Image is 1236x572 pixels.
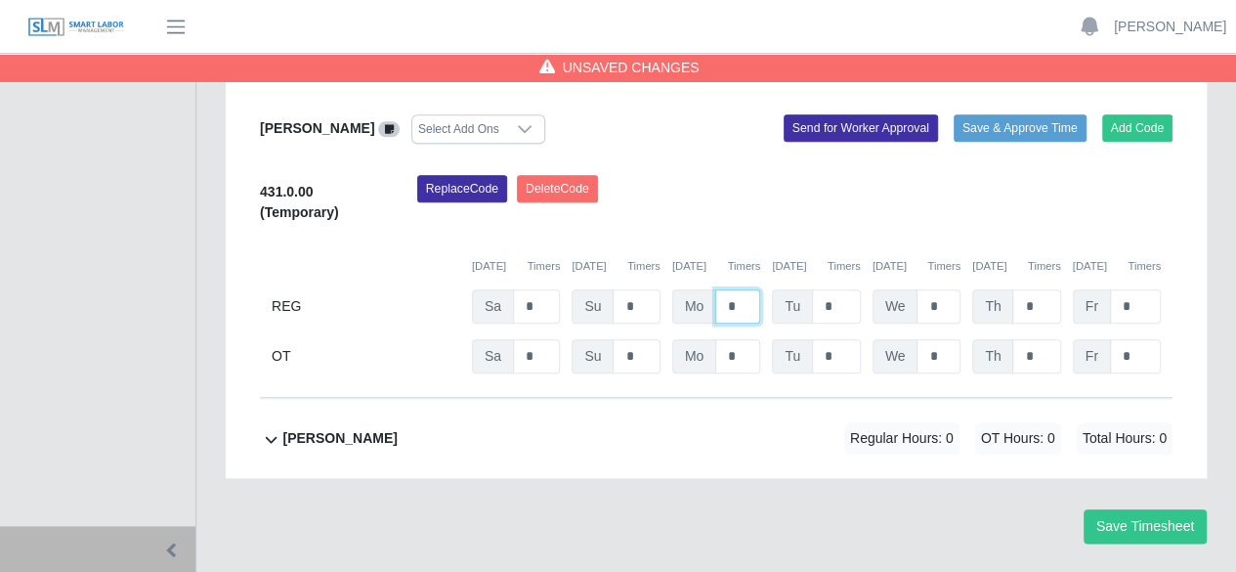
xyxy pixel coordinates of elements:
[772,289,813,324] span: Tu
[572,289,614,324] span: Su
[272,339,460,374] div: OT
[412,115,505,143] div: Select Add Ons
[260,120,374,136] b: [PERSON_NAME]
[975,422,1061,455] span: OT Hours: 0
[272,289,460,324] div: REG
[517,175,598,202] button: DeleteCode
[1084,509,1207,544] button: Save Timesheet
[927,258,960,275] button: Timers
[972,339,1013,374] span: Th
[1073,258,1161,275] div: [DATE]
[27,17,125,38] img: SLM Logo
[472,339,514,374] span: Sa
[873,339,918,374] span: We
[672,258,760,275] div: [DATE]
[672,289,716,324] span: Mo
[1077,422,1172,455] span: Total Hours: 0
[954,114,1087,142] button: Save & Approve Time
[1073,339,1111,374] span: Fr
[873,289,918,324] span: We
[772,339,813,374] span: Tu
[784,114,938,142] button: Send for Worker Approval
[972,258,1060,275] div: [DATE]
[1073,289,1111,324] span: Fr
[563,58,700,77] span: Unsaved Changes
[417,175,507,202] button: ReplaceCode
[528,258,561,275] button: Timers
[260,399,1172,478] button: [PERSON_NAME] Regular Hours: 0 OT Hours: 0 Total Hours: 0
[572,258,660,275] div: [DATE]
[1128,258,1161,275] button: Timers
[1114,17,1226,37] a: [PERSON_NAME]
[972,289,1013,324] span: Th
[772,258,860,275] div: [DATE]
[828,258,861,275] button: Timers
[472,258,560,275] div: [DATE]
[1028,258,1061,275] button: Timers
[1102,114,1173,142] button: Add Code
[844,422,959,455] span: Regular Hours: 0
[873,258,960,275] div: [DATE]
[672,339,716,374] span: Mo
[378,120,400,136] a: View/Edit Notes
[572,339,614,374] span: Su
[260,184,339,220] b: 431.0.00 (Temporary)
[282,428,397,449] b: [PERSON_NAME]
[727,258,760,275] button: Timers
[627,258,661,275] button: Timers
[472,289,514,324] span: Sa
